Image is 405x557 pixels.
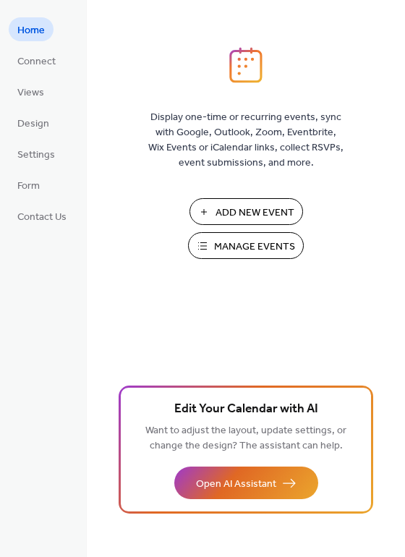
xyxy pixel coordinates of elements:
a: Views [9,80,53,103]
span: Add New Event [216,205,294,221]
span: Settings [17,148,55,163]
span: Home [17,23,45,38]
span: Manage Events [214,239,295,255]
button: Open AI Assistant [174,467,318,499]
button: Add New Event [189,198,303,225]
a: Form [9,173,48,197]
a: Settings [9,142,64,166]
span: Connect [17,54,56,69]
a: Home [9,17,54,41]
a: Design [9,111,58,135]
span: Edit Your Calendar with AI [174,399,318,420]
a: Contact Us [9,204,75,228]
span: Display one-time or recurring events, sync with Google, Outlook, Zoom, Eventbrite, Wix Events or ... [148,110,344,171]
span: Contact Us [17,210,67,225]
a: Connect [9,48,64,72]
img: logo_icon.svg [229,47,263,83]
span: Want to adjust the layout, update settings, or change the design? The assistant can help. [145,421,346,456]
button: Manage Events [188,232,304,259]
span: Open AI Assistant [196,477,276,492]
span: Form [17,179,40,194]
span: Views [17,85,44,101]
span: Design [17,116,49,132]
